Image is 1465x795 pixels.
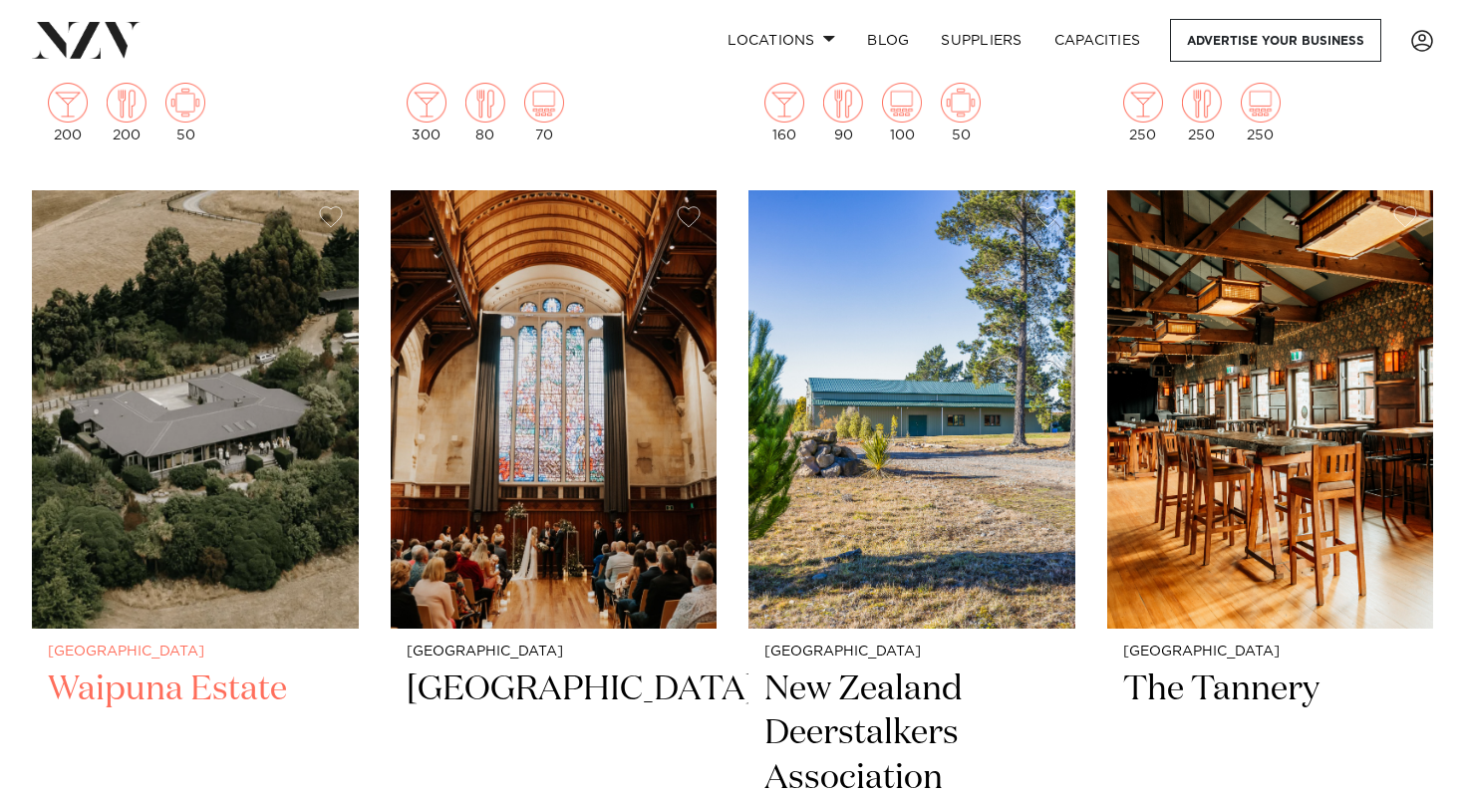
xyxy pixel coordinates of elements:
img: dining.png [107,83,146,123]
div: 250 [1123,83,1163,142]
img: dining.png [465,83,505,123]
a: Advertise your business [1170,19,1381,62]
small: [GEOGRAPHIC_DATA] [407,645,702,660]
div: 50 [941,83,981,142]
img: cocktail.png [407,83,446,123]
small: [GEOGRAPHIC_DATA] [1123,645,1418,660]
div: 80 [465,83,505,142]
a: BLOG [851,19,925,62]
a: Locations [712,19,851,62]
img: theatre.png [524,83,564,123]
div: 300 [407,83,446,142]
img: dining.png [1182,83,1222,123]
small: [GEOGRAPHIC_DATA] [764,645,1059,660]
img: cocktail.png [764,83,804,123]
div: 250 [1182,83,1222,142]
div: 200 [107,83,146,142]
img: theatre.png [882,83,922,123]
img: meeting.png [941,83,981,123]
div: 100 [882,83,922,142]
div: 160 [764,83,804,142]
small: [GEOGRAPHIC_DATA] [48,645,343,660]
a: Capacities [1038,19,1157,62]
img: nzv-logo.png [32,22,141,58]
img: theatre.png [1241,83,1281,123]
div: 250 [1241,83,1281,142]
div: 90 [823,83,863,142]
div: 70 [524,83,564,142]
img: meeting.png [165,83,205,123]
a: SUPPLIERS [925,19,1037,62]
img: dining.png [823,83,863,123]
img: cocktail.png [48,83,88,123]
div: 50 [165,83,205,142]
div: 200 [48,83,88,142]
img: cocktail.png [1123,83,1163,123]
